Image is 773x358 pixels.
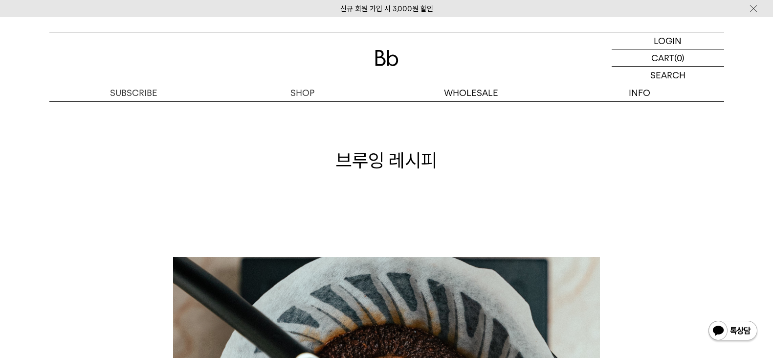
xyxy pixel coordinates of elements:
[707,320,758,343] img: 카카오톡 채널 1:1 채팅 버튼
[387,84,555,101] p: WHOLESALE
[654,32,682,49] p: LOGIN
[612,32,724,49] a: LOGIN
[218,84,387,101] a: SHOP
[340,4,433,13] a: 신규 회원 가입 시 3,000원 할인
[651,49,674,66] p: CART
[49,147,724,173] h1: 브루잉 레시피
[49,84,218,101] a: SUBSCRIBE
[612,49,724,67] a: CART (0)
[555,84,724,101] p: INFO
[674,49,685,66] p: (0)
[650,67,685,84] p: SEARCH
[375,50,398,66] img: 로고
